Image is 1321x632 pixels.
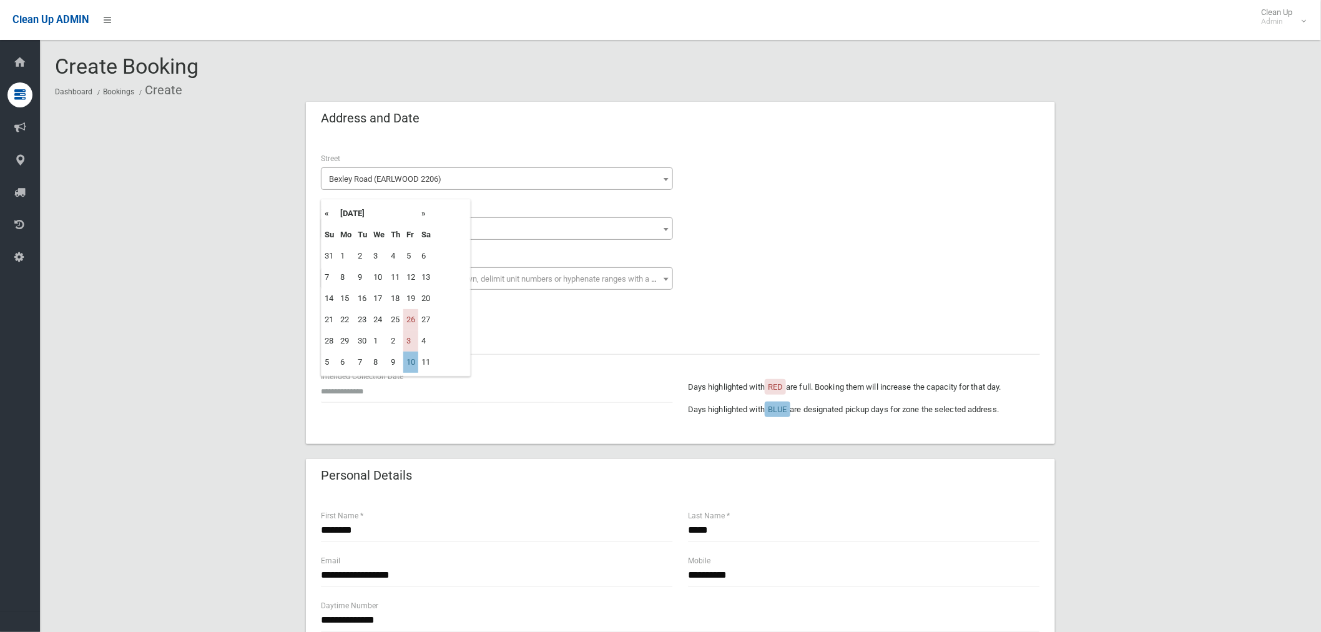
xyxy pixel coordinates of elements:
span: Clean Up ADMIN [12,14,89,26]
span: 96 [321,217,673,240]
td: 8 [370,352,388,373]
span: Bexley Road (EARLWOOD 2206) [324,170,670,188]
td: 31 [322,245,337,267]
td: 4 [388,245,403,267]
td: 6 [418,245,434,267]
td: 1 [370,330,388,352]
td: 11 [388,267,403,288]
td: 8 [337,267,355,288]
span: RED [768,382,783,392]
td: 20 [418,288,434,309]
td: 25 [388,309,403,330]
td: 30 [355,330,370,352]
li: Create [136,79,182,102]
td: 10 [403,352,418,373]
td: 14 [322,288,337,309]
th: Su [322,224,337,245]
td: 26 [403,309,418,330]
td: 9 [388,352,403,373]
th: Sa [418,224,434,245]
td: 16 [355,288,370,309]
th: « [322,203,337,224]
td: 18 [388,288,403,309]
td: 7 [355,352,370,373]
td: 29 [337,330,355,352]
td: 28 [322,330,337,352]
td: 2 [355,245,370,267]
td: 13 [418,267,434,288]
td: 11 [418,352,434,373]
td: 19 [403,288,418,309]
header: Address and Date [306,106,435,131]
th: Mo [337,224,355,245]
td: 23 [355,309,370,330]
td: 3 [370,245,388,267]
span: Bexley Road (EARLWOOD 2206) [321,167,673,190]
th: Th [388,224,403,245]
td: 5 [403,245,418,267]
td: 24 [370,309,388,330]
td: 21 [322,309,337,330]
span: BLUE [768,405,787,414]
span: Clean Up [1255,7,1305,26]
th: [DATE] [337,203,418,224]
th: We [370,224,388,245]
td: 15 [337,288,355,309]
th: » [418,203,434,224]
td: 22 [337,309,355,330]
td: 3 [403,330,418,352]
header: Personal Details [306,463,427,488]
td: 4 [418,330,434,352]
td: 7 [322,267,337,288]
td: 27 [418,309,434,330]
td: 9 [355,267,370,288]
td: 1 [337,245,355,267]
a: Dashboard [55,87,92,96]
th: Tu [355,224,370,245]
span: Create Booking [55,54,199,79]
td: 10 [370,267,388,288]
td: 6 [337,352,355,373]
td: 2 [388,330,403,352]
td: 17 [370,288,388,309]
p: Days highlighted with are designated pickup days for zone the selected address. [688,402,1040,417]
span: Select the unit number from the dropdown, delimit unit numbers or hyphenate ranges with a comma [329,274,678,284]
td: 12 [403,267,418,288]
span: 96 [324,220,670,238]
th: Fr [403,224,418,245]
a: Bookings [103,87,134,96]
td: 5 [322,352,337,373]
p: Days highlighted with are full. Booking them will increase the capacity for that day. [688,380,1040,395]
small: Admin [1262,17,1293,26]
